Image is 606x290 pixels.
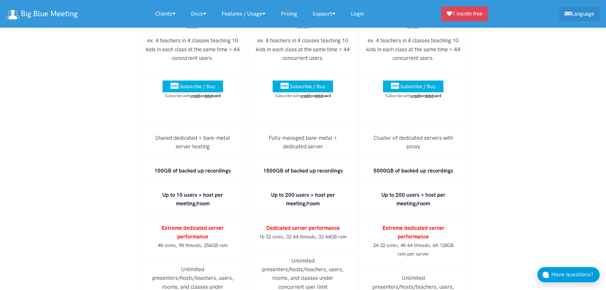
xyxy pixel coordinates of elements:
[364,36,463,62] p: ex. 4 teachers in 4 classes teaching 10 kids in each class at the same time = 44 concurrent users.
[180,83,215,89] span: Subscribe / Buy
[138,126,247,159] li: Shared dedicated + bare-metal server hosting
[190,93,200,98] u: credit
[254,36,352,62] p: ex. 4 teachers in 4 classes teaching 10 kids in each class at the same time = 44 concurrent users.
[248,126,358,159] li: Fully-managed bare-metal + dedicated server
[300,93,310,98] u: credit
[411,93,441,98] strong: or card
[6,7,78,21] a: Big Blue Meeting
[385,93,441,98] small: Subscribe with
[359,126,468,159] li: Cluster of dedicated servers with proxy
[162,192,223,207] strong: Up to 10 users + host per meeting/room
[271,192,335,207] strong: Up to 200 users + host per meeting/room
[266,225,340,231] strong: Dedicated server performance
[214,7,273,21] a: Features / Usage
[144,36,242,62] p: ex. 4 teachers in 4 classes teaching 10 kids in each class at the same time = 44 concurrent users.
[148,7,183,21] a: Clients
[551,271,600,279] div: Have questions?
[263,167,343,174] strong: 1500GB of backed up recordings
[381,192,445,207] strong: Up to 200 users + host per meeting/room
[154,167,231,174] strong: 100GB of backed up recordings
[162,225,224,240] strong: Extreme dedicated server performance
[204,93,213,98] u: debit
[381,104,445,115] iframe: PayPal
[559,6,600,21] a: Language
[275,93,331,98] small: Subscribe with
[343,7,372,21] a: Login
[183,7,214,21] a: Docs
[382,225,444,240] strong: Extreme dedicated server performance
[300,93,331,98] strong: or card
[161,104,225,115] iframe: PayPal
[373,167,453,174] strong: 5000GB of backed up recordings
[158,243,228,248] small: 48-cores, 98 threads, 256GB ram
[373,243,454,257] small: 24-32 cores, 48-64 threads, 64-128GB ram per server
[537,267,600,282] button: Have questions?
[190,93,221,98] strong: or card
[271,104,335,115] iframe: PayPal
[273,7,305,21] a: Pricing
[425,93,434,98] u: debit
[411,93,421,98] u: credit
[400,83,435,89] span: Subscribe / Buy
[6,10,19,19] img: logo
[165,93,221,98] small: Subscribe with
[441,6,488,21] a: 1 month free
[290,83,325,89] span: Subscribe / Buy
[259,234,347,240] small: 16-32 cores, 32-64 threads, 32-64GB ram
[305,7,343,21] a: Support
[314,93,323,98] u: debit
